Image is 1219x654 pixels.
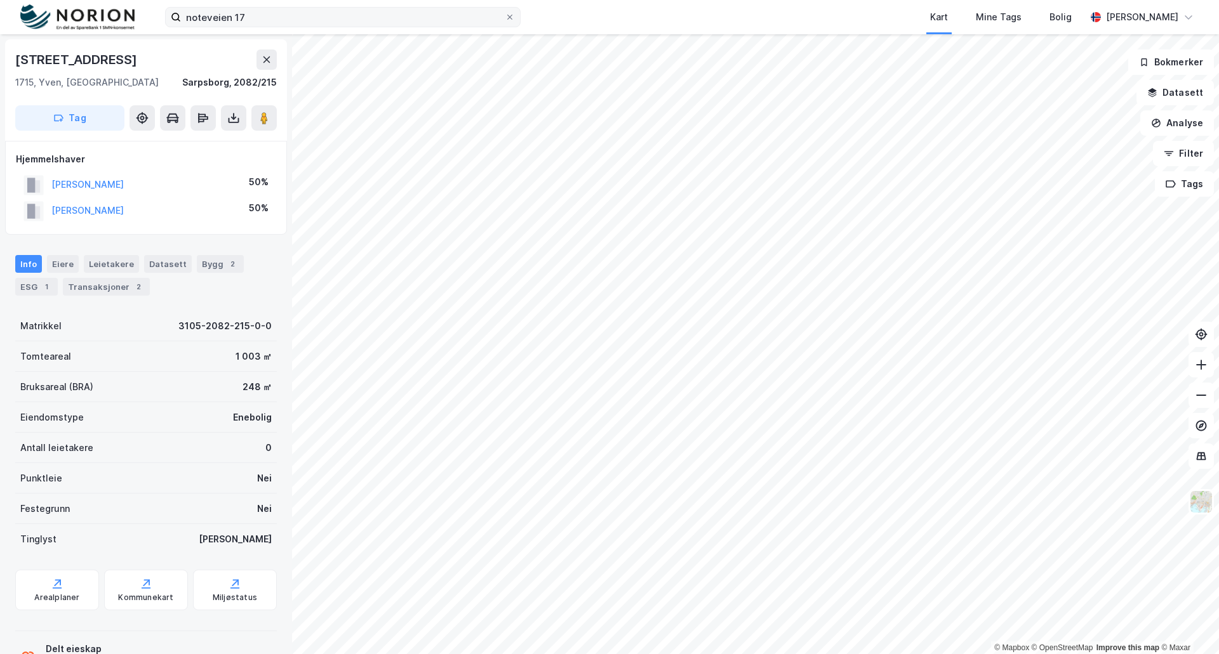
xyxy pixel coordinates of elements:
div: Enebolig [233,410,272,425]
div: Tinglyst [20,532,57,547]
div: Punktleie [20,471,62,486]
div: 2 [132,280,145,293]
div: Bygg [197,255,244,273]
div: Hjemmelshaver [16,152,276,167]
div: Tomteareal [20,349,71,364]
div: 1715, Yven, [GEOGRAPHIC_DATA] [15,75,159,90]
button: Datasett [1136,80,1214,105]
div: Sarpsborg, 2082/215 [182,75,277,90]
div: Info [15,255,42,273]
button: Analyse [1140,110,1214,136]
img: Z [1189,490,1213,514]
div: Antall leietakere [20,440,93,455]
div: Kart [930,10,948,25]
div: 3105-2082-215-0-0 [178,318,272,334]
div: [PERSON_NAME] [199,532,272,547]
div: [STREET_ADDRESS] [15,49,140,70]
div: Kommunekart [118,592,173,603]
div: 2 [226,258,239,270]
div: ESG [15,278,58,296]
button: Filter [1153,141,1214,166]
div: 50% [249,200,269,216]
div: Nei [257,471,272,486]
div: 0 [265,440,272,455]
a: OpenStreetMap [1032,643,1093,652]
div: Nei [257,501,272,516]
div: 1 003 ㎡ [236,349,272,364]
button: Bokmerker [1128,49,1214,75]
div: Matrikkel [20,318,62,334]
div: Transaksjoner [63,278,150,296]
div: Leietakere [84,255,139,273]
a: Improve this map [1096,643,1159,652]
div: Eiendomstype [20,410,84,425]
div: Mine Tags [976,10,1022,25]
img: norion-logo.80e7a08dc31c2e691866.png [20,4,135,30]
div: Eiere [47,255,79,273]
div: [PERSON_NAME] [1106,10,1178,25]
div: 248 ㎡ [243,379,272,395]
button: Tags [1155,171,1214,197]
div: 1 [40,280,53,293]
div: Miljøstatus [213,592,257,603]
div: Arealplaner [34,592,79,603]
div: Datasett [144,255,192,273]
div: Festegrunn [20,501,70,516]
div: Bolig [1049,10,1072,25]
iframe: Chat Widget [1156,593,1219,654]
a: Mapbox [994,643,1029,652]
input: Søk på adresse, matrikkel, gårdeiere, leietakere eller personer [181,8,505,27]
div: Bruksareal (BRA) [20,379,93,395]
button: Tag [15,105,124,131]
div: 50% [249,174,269,190]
